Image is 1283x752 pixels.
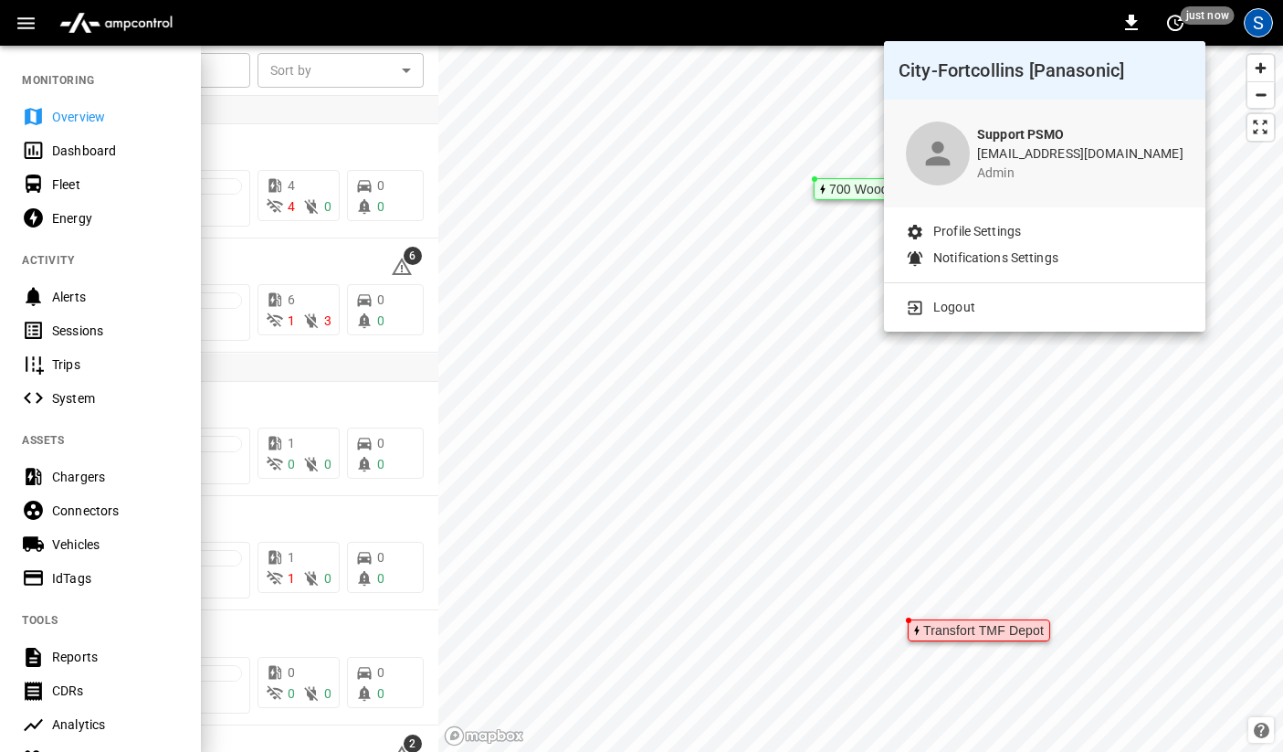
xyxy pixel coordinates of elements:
[933,249,1058,268] p: Notifications Settings
[977,144,1183,164] p: [EMAIL_ADDRESS][DOMAIN_NAME]
[977,164,1183,183] p: admin
[933,222,1021,241] p: Profile Settings
[933,298,975,317] p: Logout
[899,56,1191,85] h6: City-Fortcollins [Panasonic]
[977,127,1065,142] b: Support PSMO
[906,122,970,185] div: profile-icon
